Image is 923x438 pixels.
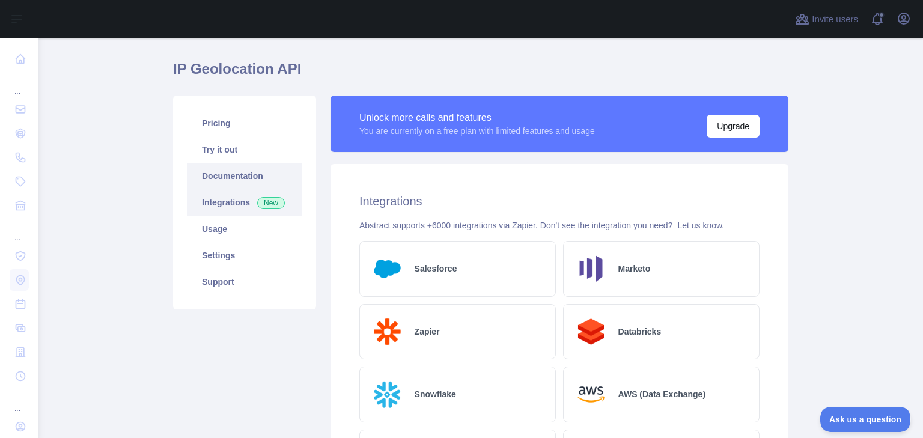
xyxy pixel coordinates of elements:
[359,193,760,210] h2: Integrations
[618,326,662,338] h2: Databricks
[707,115,760,138] button: Upgrade
[359,111,595,125] div: Unlock more calls and features
[187,189,302,216] a: Integrations New
[10,389,29,413] div: ...
[359,219,760,231] div: Abstract supports +6000 integrations via Zapier. Don't see the integration you need?
[618,263,651,275] h2: Marketo
[173,59,788,88] h1: IP Geolocation API
[187,269,302,295] a: Support
[820,407,911,432] iframe: Toggle Customer Support
[812,13,858,26] span: Invite users
[187,136,302,163] a: Try it out
[257,197,285,209] span: New
[10,219,29,243] div: ...
[359,125,595,137] div: You are currently on a free plan with limited features and usage
[415,326,440,338] h2: Zapier
[10,72,29,96] div: ...
[793,10,861,29] button: Invite users
[187,163,302,189] a: Documentation
[573,251,609,287] img: Logo
[415,388,456,400] h2: Snowflake
[370,377,405,412] img: Logo
[187,110,302,136] a: Pricing
[618,388,705,400] h2: AWS (Data Exchange)
[573,314,609,350] img: Logo
[370,314,405,350] img: Logo
[370,251,405,287] img: Logo
[573,377,609,412] img: Logo
[415,263,457,275] h2: Salesforce
[187,216,302,242] a: Usage
[677,221,724,230] a: Let us know.
[187,242,302,269] a: Settings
